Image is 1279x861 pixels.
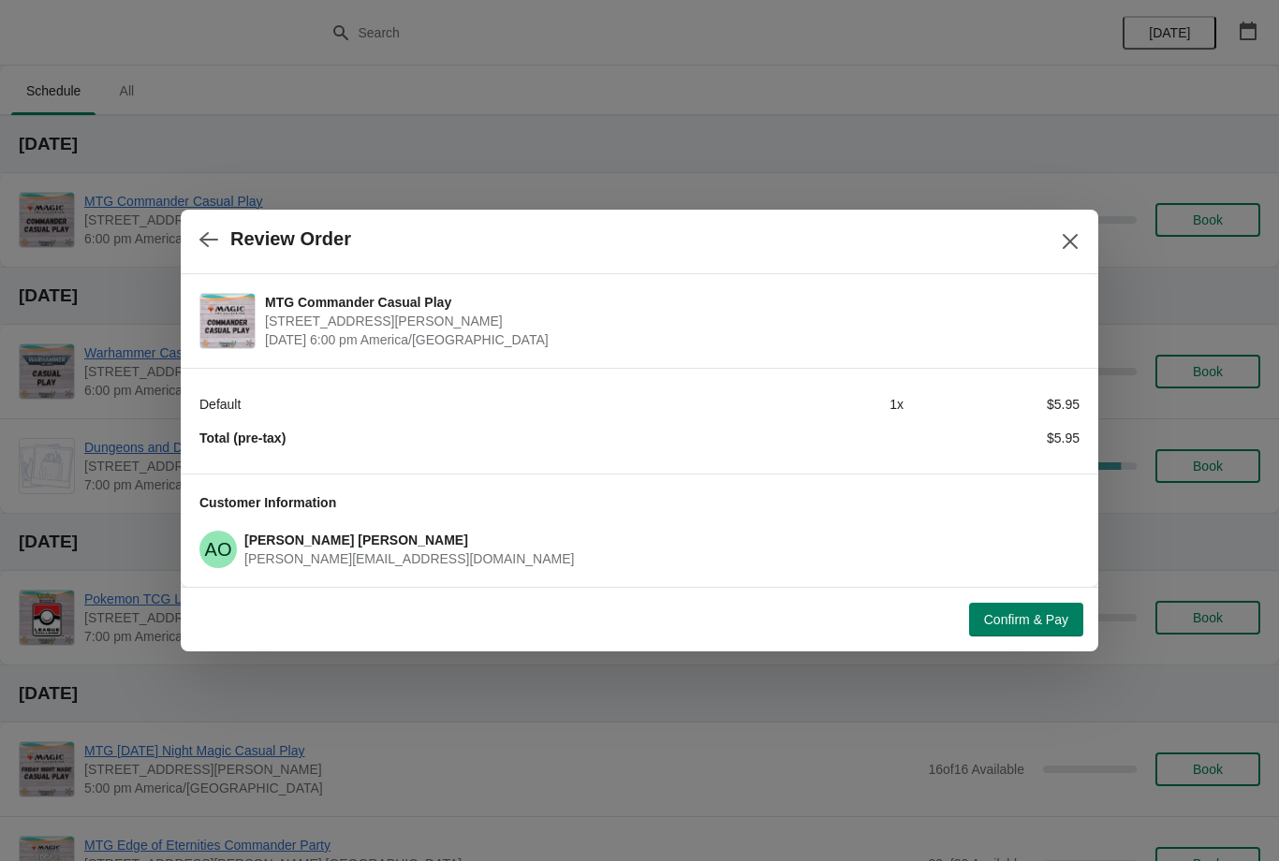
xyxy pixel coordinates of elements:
button: Confirm & Pay [969,603,1083,636]
span: [PERSON_NAME][EMAIL_ADDRESS][DOMAIN_NAME] [244,551,574,566]
span: Confirm & Pay [984,612,1068,627]
h2: Review Order [230,228,351,250]
button: Close [1053,225,1087,258]
text: AO [205,539,232,560]
img: MTG Commander Casual Play | 2040 Louetta Rd Ste I Spring, TX 77388 | August 12 | 6:00 pm America/... [200,294,255,348]
span: [PERSON_NAME] [PERSON_NAME] [244,533,468,547]
div: $5.95 [904,395,1080,414]
span: [STREET_ADDRESS][PERSON_NAME] [265,312,1070,330]
div: 1 x [728,395,904,414]
span: Aidan [199,531,237,568]
span: [DATE] 6:00 pm America/[GEOGRAPHIC_DATA] [265,330,1070,349]
div: Default [199,395,728,414]
span: MTG Commander Casual Play [265,293,1070,312]
span: Customer Information [199,495,336,510]
div: $5.95 [904,429,1080,447]
strong: Total (pre-tax) [199,430,286,445]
